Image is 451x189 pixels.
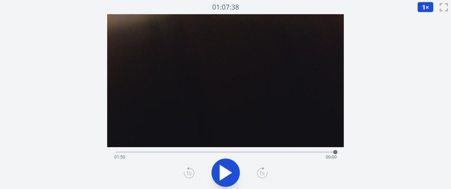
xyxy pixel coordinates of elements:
font: 01:07:38 [212,2,239,12]
font: × [425,3,429,11]
button: 1× [417,2,434,12]
font: 00:00 [326,154,337,160]
font: 01:50 [114,154,125,160]
font: 1 [422,3,425,11]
